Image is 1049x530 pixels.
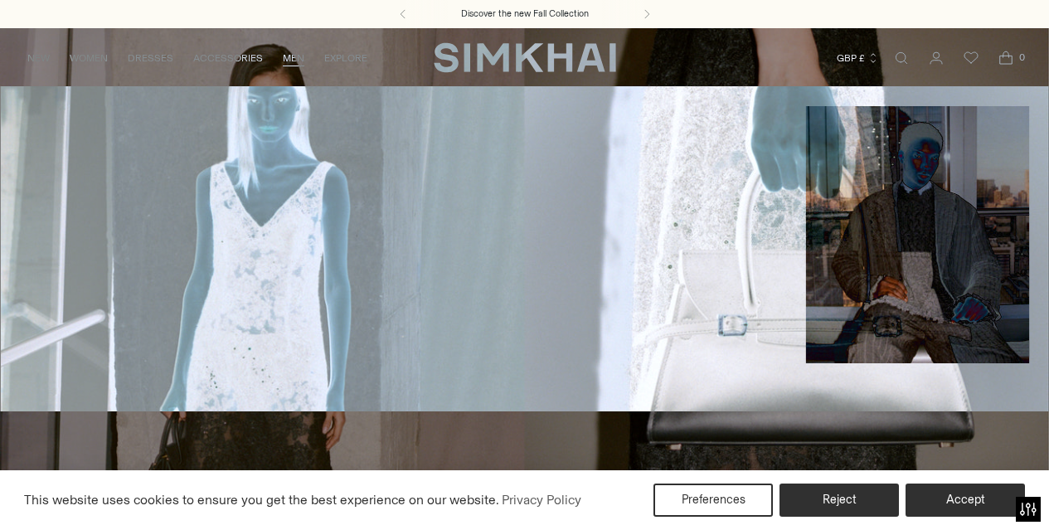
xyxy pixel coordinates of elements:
[461,7,589,21] a: Discover the new Fall Collection
[885,41,918,75] a: Open search modal
[434,41,616,74] a: SIMKHAI
[837,40,879,76] button: GBP £
[283,40,304,76] a: MEN
[193,40,263,76] a: ACCESSORIES
[989,41,1022,75] a: Open cart modal
[920,41,953,75] a: Go to the account page
[653,484,773,517] button: Preferences
[70,40,108,76] a: WOMEN
[954,41,988,75] a: Wishlist
[128,40,173,76] a: DRESSES
[27,40,50,76] a: NEW
[779,484,899,517] button: Reject
[499,488,584,513] a: Privacy Policy (opens in a new tab)
[324,40,367,76] a: EXPLORE
[24,492,499,508] span: This website uses cookies to ensure you get the best experience on our website.
[1014,50,1029,65] span: 0
[906,484,1025,517] button: Accept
